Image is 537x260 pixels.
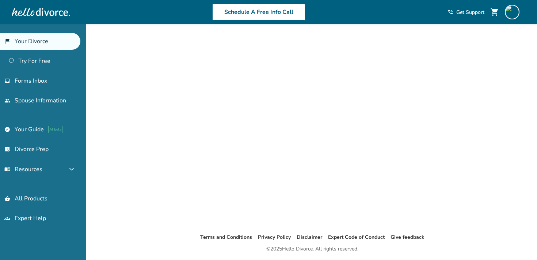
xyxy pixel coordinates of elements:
span: expand_more [67,165,76,174]
span: Resources [4,165,42,173]
span: menu_book [4,166,10,172]
li: Give feedback [391,233,424,242]
img: nursefhabibi@gmail.com [505,5,519,19]
span: flag_2 [4,38,10,44]
span: groups [4,215,10,221]
a: Privacy Policy [258,234,291,241]
span: people [4,98,10,103]
a: Terms and Conditions [200,234,252,241]
span: AI beta [48,126,62,133]
span: Forms Inbox [15,77,47,85]
div: © 2025 Hello Divorce. All rights reserved. [266,245,358,253]
span: phone_in_talk [447,9,453,15]
a: Schedule A Free Info Call [212,4,305,20]
span: list_alt_check [4,146,10,152]
span: Get Support [456,9,484,16]
span: inbox [4,78,10,84]
a: phone_in_talkGet Support [447,9,484,16]
a: Expert Code of Conduct [328,234,385,241]
span: shopping_basket [4,196,10,201]
span: explore [4,127,10,132]
span: shopping_cart [490,8,499,16]
li: Disclaimer [297,233,322,242]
